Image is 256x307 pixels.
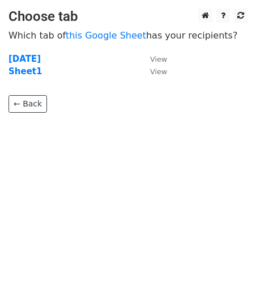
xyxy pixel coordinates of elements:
h3: Choose tab [8,8,248,25]
a: Sheet1 [8,66,42,76]
a: this Google Sheet [66,30,146,41]
a: View [139,54,167,64]
small: View [150,67,167,76]
a: ← Back [8,95,47,113]
p: Which tab of has your recipients? [8,29,248,41]
small: View [150,55,167,63]
a: View [139,66,167,76]
a: [DATE] [8,54,41,64]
